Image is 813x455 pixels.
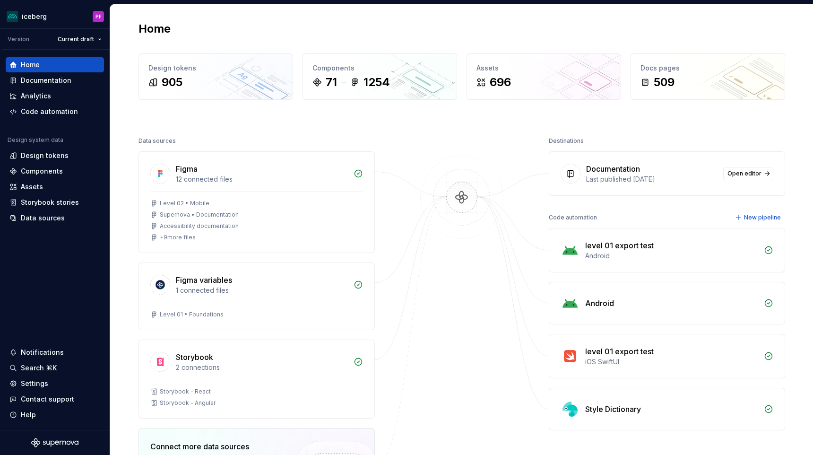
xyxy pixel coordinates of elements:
div: + 9 more files [160,234,196,241]
div: level 01 export test [585,240,654,251]
svg: Supernova Logo [31,438,78,447]
div: iceberg [22,12,47,21]
a: Storybook2 connectionsStorybook - ReactStorybook - Angular [138,340,375,419]
div: Accessibility documentation [160,222,239,230]
div: Contact support [21,394,74,404]
a: Design tokens [6,148,104,163]
a: Data sources [6,210,104,226]
div: Storybook - Angular [160,399,216,407]
a: Figma12 connected filesLevel 02 • MobileSupernova • DocumentationAccessibility documentation+9mor... [138,151,375,253]
a: Settings [6,376,104,391]
div: Notifications [21,348,64,357]
div: Documentation [21,76,71,85]
div: PF [95,13,102,20]
a: Components [6,164,104,179]
a: Code automation [6,104,104,119]
div: Design system data [8,136,63,144]
div: Connect more data sources [150,441,278,452]
a: Analytics [6,88,104,104]
div: Assets [476,63,611,73]
div: Docs pages [640,63,775,73]
div: 696 [490,75,511,90]
a: Assets696 [467,53,621,100]
div: iOS SwiftUI [585,357,758,367]
div: Storybook - React [160,388,211,395]
div: Level 02 • Mobile [160,200,209,207]
div: 1 connected files [176,286,348,295]
a: Figma variables1 connected filesLevel 01 • Foundations [138,262,375,330]
div: Android [585,251,758,261]
div: Data sources [138,134,176,148]
button: Contact support [6,392,104,407]
button: Search ⌘K [6,360,104,376]
div: Figma [176,163,198,175]
button: icebergPF [2,6,108,26]
div: Design tokens [21,151,69,160]
span: New pipeline [744,214,781,221]
a: Docs pages509 [631,53,785,100]
div: 1254 [363,75,390,90]
div: Storybook stories [21,198,79,207]
span: Current draft [58,35,94,43]
div: Last published [DATE] [586,175,718,184]
div: Destinations [549,134,584,148]
div: 2 connections [176,363,348,372]
a: Assets [6,179,104,194]
div: Figma variables [176,274,232,286]
div: Settings [21,379,48,388]
a: Components711254 [303,53,457,100]
div: Supernova • Documentation [160,211,239,219]
div: level 01 export test [585,346,654,357]
div: Data sources [21,213,65,223]
div: Design tokens [148,63,283,73]
a: Design tokens905 [138,53,293,100]
div: Style Dictionary [585,403,641,415]
div: Components [21,166,63,176]
h2: Home [138,21,171,36]
div: 12 connected files [176,175,348,184]
a: Storybook stories [6,195,104,210]
div: Documentation [586,163,640,175]
div: Search ⌘K [21,363,57,373]
div: Code automation [549,211,597,224]
a: Documentation [6,73,104,88]
a: Open editor [723,167,773,180]
div: Version [8,35,29,43]
a: Home [6,57,104,72]
div: 905 [162,75,182,90]
div: Assets [21,182,43,192]
div: Analytics [21,91,51,101]
div: Help [21,410,36,420]
div: 509 [654,75,675,90]
span: Open editor [727,170,761,177]
button: Notifications [6,345,104,360]
button: New pipeline [732,211,785,224]
div: 71 [326,75,337,90]
div: Storybook [176,351,213,363]
div: Components [312,63,447,73]
button: Current draft [53,33,106,46]
div: Code automation [21,107,78,116]
div: Level 01 • Foundations [160,311,224,318]
img: 418c6d47-6da6-4103-8b13-b5999f8989a1.png [7,11,18,22]
button: Help [6,407,104,422]
div: Home [21,60,40,70]
div: Android [585,297,614,309]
